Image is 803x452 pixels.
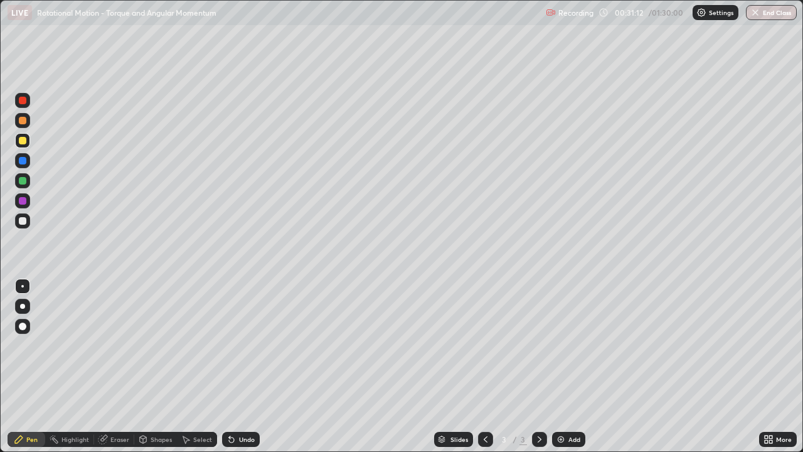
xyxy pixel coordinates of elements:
div: 3 [519,434,527,445]
div: Pen [26,436,38,443]
div: / [513,436,517,443]
p: Recording [558,8,593,18]
div: Shapes [151,436,172,443]
p: LIVE [11,8,28,18]
div: Highlight [61,436,89,443]
div: Eraser [110,436,129,443]
img: end-class-cross [750,8,760,18]
p: Rotational Motion - Torque and Angular Momentum [37,8,216,18]
div: More [776,436,792,443]
img: class-settings-icons [696,8,706,18]
button: End Class [746,5,797,20]
div: 3 [498,436,511,443]
div: Slides [450,436,468,443]
img: add-slide-button [556,434,566,444]
img: recording.375f2c34.svg [546,8,556,18]
div: Add [568,436,580,443]
p: Settings [709,9,733,16]
div: Select [193,436,212,443]
div: Undo [239,436,255,443]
